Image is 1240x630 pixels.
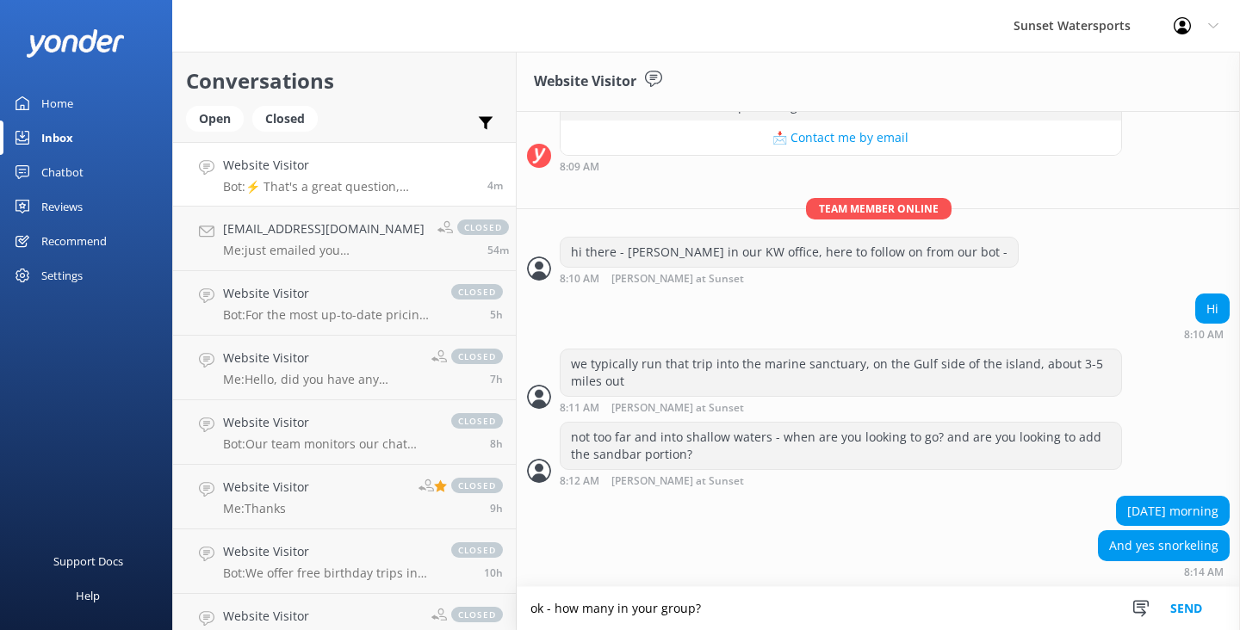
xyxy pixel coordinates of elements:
[41,120,73,155] div: Inbox
[41,155,84,189] div: Chatbot
[451,542,503,558] span: closed
[611,476,744,487] span: [PERSON_NAME] at Sunset
[41,189,83,224] div: Reviews
[173,529,516,594] a: Website VisitorBot:We offer free birthday trips in [GEOGRAPHIC_DATA] on your exact birthday, but ...
[173,465,516,529] a: Website VisitorMe:Thanksclosed9h
[223,179,474,195] p: Bot: ⚡ That's a great question, unfortunately I do not know the answer. I'm going to reach out to...
[561,349,1121,395] div: we typically run that trip into the marine sanctuary, on the Gulf side of the island, about 3-5 m...
[223,349,418,367] h4: Website Visitor
[186,108,252,127] a: Open
[223,501,309,516] p: Me: Thanks
[451,349,503,364] span: closed
[560,160,1122,172] div: Aug 24 2025 08:09pm (UTC -05:00) America/Cancun
[490,307,503,322] span: Aug 24 2025 03:03pm (UTC -05:00) America/Cancun
[1184,328,1230,340] div: Aug 24 2025 08:10pm (UTC -05:00) America/Cancun
[41,258,83,293] div: Settings
[806,198,952,219] span: Team member online
[173,207,516,271] a: [EMAIL_ADDRESS][DOMAIN_NAME]Me:just emailed you [PERSON_NAME]...closed54m
[186,106,244,132] div: Open
[490,372,503,386] span: Aug 24 2025 12:27pm (UTC -05:00) America/Cancun
[1154,587,1218,630] button: Send
[186,65,503,97] h2: Conversations
[223,284,434,303] h4: Website Visitor
[252,106,318,132] div: Closed
[517,587,1240,630] textarea: ok - how many in your group?
[223,156,474,175] h4: Website Visitor
[560,403,599,414] strong: 8:11 AM
[223,219,425,238] h4: [EMAIL_ADDRESS][DOMAIN_NAME]
[223,478,309,497] h4: Website Visitor
[561,423,1121,468] div: not too far and into shallow waters - when are you looking to go? and are you looking to add the ...
[1099,531,1229,560] div: And yes snorkeling
[223,607,418,626] h4: Website Visitor
[223,372,418,387] p: Me: Hello, did you have any specific questions about the sandbar trip??? This is [PERSON_NAME] a ...
[487,178,503,193] span: Aug 24 2025 08:09pm (UTC -05:00) America/Cancun
[611,403,744,414] span: [PERSON_NAME] at Sunset
[560,274,599,285] strong: 8:10 AM
[490,436,503,451] span: Aug 24 2025 12:07pm (UTC -05:00) America/Cancun
[560,474,1122,487] div: Aug 24 2025 08:12pm (UTC -05:00) America/Cancun
[223,413,434,432] h4: Website Visitor
[173,400,516,465] a: Website VisitorBot:Our team monitors our chat from 8am to 8pm and will be with you shortly. If yo...
[490,501,503,516] span: Aug 24 2025 10:46am (UTC -05:00) America/Cancun
[41,86,73,120] div: Home
[223,243,425,258] p: Me: just emailed you [PERSON_NAME]...
[451,607,503,622] span: closed
[561,120,1121,155] button: 📩 Contact me by email
[451,284,503,300] span: closed
[1117,497,1229,526] div: [DATE] morning
[560,476,599,487] strong: 8:12 AM
[1098,565,1230,577] div: Aug 24 2025 08:14pm (UTC -05:00) America/Cancun
[611,274,744,285] span: [PERSON_NAME] at Sunset
[484,565,503,580] span: Aug 24 2025 10:00am (UTC -05:00) America/Cancun
[223,565,434,581] p: Bot: We offer free birthday trips in [GEOGRAPHIC_DATA] on your exact birthday, but parasailing is...
[534,71,636,93] h3: Website Visitor
[1184,330,1224,340] strong: 8:10 AM
[1184,567,1224,577] strong: 8:14 AM
[560,401,1122,414] div: Aug 24 2025 08:11pm (UTC -05:00) America/Cancun
[173,142,516,207] a: Website VisitorBot:⚡ That's a great question, unfortunately I do not know the answer. I'm going t...
[53,544,123,578] div: Support Docs
[487,243,509,257] span: Aug 24 2025 07:19pm (UTC -05:00) America/Cancun
[223,436,434,452] p: Bot: Our team monitors our chat from 8am to 8pm and will be with you shortly. If you'd like to ca...
[41,224,107,258] div: Recommend
[252,108,326,127] a: Closed
[560,272,1019,285] div: Aug 24 2025 08:10pm (UTC -05:00) America/Cancun
[451,413,503,429] span: closed
[173,336,516,400] a: Website VisitorMe:Hello, did you have any specific questions about the sandbar trip??? This is [P...
[560,162,599,172] strong: 8:09 AM
[76,578,100,613] div: Help
[223,307,434,323] p: Bot: For the most up-to-date pricing, please visit [URL][DOMAIN_NAME] or give us a call at [PHONE...
[173,271,516,336] a: Website VisitorBot:For the most up-to-date pricing, please visit [URL][DOMAIN_NAME] or give us a ...
[451,478,503,493] span: closed
[1196,294,1229,324] div: Hi
[561,238,1018,267] div: hi there - [PERSON_NAME] in our KW office, here to follow on from our bot -
[223,542,434,561] h4: Website Visitor
[457,219,509,235] span: closed
[26,29,125,58] img: yonder-white-logo.png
